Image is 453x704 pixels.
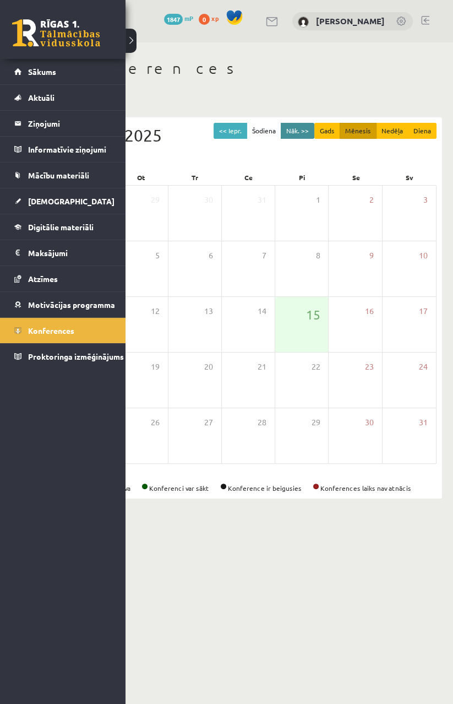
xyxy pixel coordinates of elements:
span: 19 [151,361,160,373]
a: Proktoringa izmēģinājums [14,344,112,369]
span: 20 [204,361,213,373]
span: xp [211,14,219,23]
div: Se [329,170,383,185]
span: [DEMOGRAPHIC_DATA] [28,196,114,206]
button: Gads [314,123,340,139]
span: 13 [204,305,213,317]
span: Aktuāli [28,93,54,102]
a: Sākums [14,59,112,84]
button: Nedēļa [376,123,408,139]
div: Tr [168,170,222,185]
span: 21 [258,361,266,373]
span: 29 [311,416,320,429]
span: 31 [258,194,266,206]
span: 7 [262,250,266,262]
span: 29 [151,194,160,206]
span: 28 [258,416,266,429]
span: 31 [419,416,428,429]
button: Diena [408,123,436,139]
div: Konference ir aktīva Konferenci var sākt Konference ir beigusies Konferences laiks nav atnācis [61,483,436,493]
span: 12 [151,305,160,317]
a: 1847 mP [164,14,193,23]
a: Mācību materiāli [14,163,112,188]
span: 2 [369,194,374,206]
a: Motivācijas programma [14,292,112,317]
span: 26 [151,416,160,429]
legend: Maksājumi [28,240,112,266]
span: Sākums [28,67,56,77]
span: 17 [419,305,428,317]
span: 9 [369,250,374,262]
span: mP [184,14,193,23]
span: 5 [155,250,160,262]
a: Rīgas 1. Tālmācības vidusskola [12,19,100,47]
span: Digitālie materiāli [28,222,94,232]
a: Aktuāli [14,85,112,110]
a: [PERSON_NAME] [316,15,385,26]
span: Mācību materiāli [28,170,89,180]
button: Mēnesis [340,123,376,139]
div: Ot [114,170,168,185]
span: 30 [365,416,374,429]
h1: Konferences [55,59,442,78]
span: 1 [315,194,320,206]
span: 0 [199,14,210,25]
span: 27 [204,416,213,429]
button: Nāk. >> [281,123,314,139]
img: Vladislava Smirnova [298,17,309,28]
button: << Iepr. [214,123,247,139]
div: Sv [383,170,436,185]
legend: Ziņojumi [28,111,112,136]
a: 0 xp [199,14,224,23]
span: 22 [311,361,320,373]
span: 8 [315,250,320,262]
div: Ce [222,170,276,185]
a: [DEMOGRAPHIC_DATA] [14,188,112,214]
span: Motivācijas programma [28,300,115,310]
a: Atzīmes [14,266,112,291]
span: 3 [423,194,428,206]
span: 30 [204,194,213,206]
span: 14 [258,305,266,317]
span: Konferences [28,326,74,335]
a: Konferences [14,318,112,343]
span: Atzīmes [28,274,58,284]
span: 24 [419,361,428,373]
a: Maksājumi [14,240,112,266]
span: 15 [305,305,320,324]
span: 6 [209,250,213,262]
button: Šodiena [247,123,281,139]
span: 1847 [164,14,183,25]
div: Pi [275,170,329,185]
a: Digitālie materiāli [14,214,112,240]
span: 23 [365,361,374,373]
span: 10 [419,250,428,262]
legend: Informatīvie ziņojumi [28,137,112,162]
a: Informatīvie ziņojumi [14,137,112,162]
a: Ziņojumi [14,111,112,136]
span: 16 [365,305,374,317]
span: Proktoringa izmēģinājums [28,351,124,361]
